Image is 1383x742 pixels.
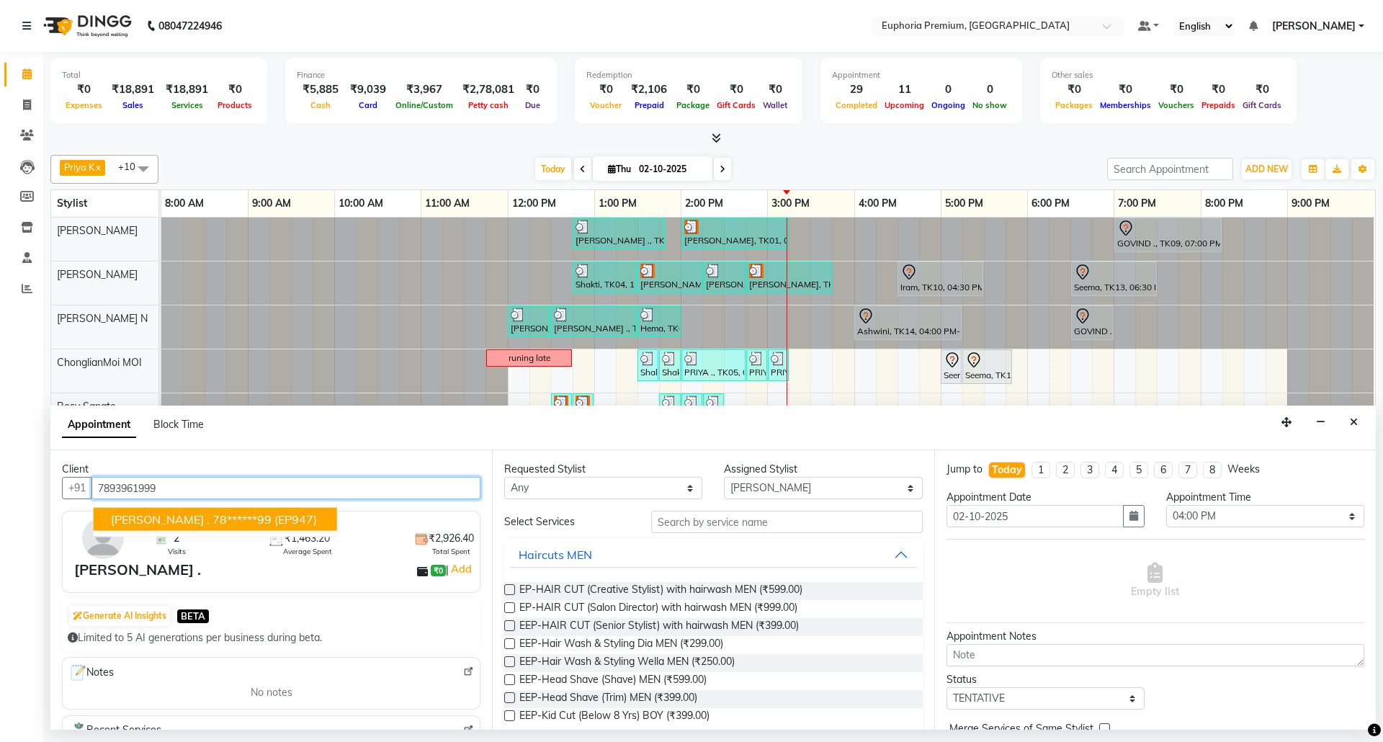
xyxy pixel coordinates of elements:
span: Upcoming [881,100,928,110]
div: [PERSON_NAME], TK01, 12:45 PM-01:00 PM, EP-Half Legs Catridge Wax [574,395,592,423]
span: 2 [174,531,179,546]
input: Search Appointment [1107,158,1233,180]
span: Memberships [1096,100,1155,110]
a: 9:00 PM [1288,193,1333,214]
div: Client [62,462,480,477]
span: +10 [118,161,146,172]
li: 6 [1154,462,1173,478]
div: ₹5,885 [297,81,344,98]
a: 4:00 PM [855,193,900,214]
li: 2 [1056,462,1075,478]
div: Seema, TK13, 05:00 PM-05:15 PM, EP-Upperlip Intimate [942,352,960,382]
li: 5 [1129,462,1148,478]
div: Shakti, TK04, 01:45 PM-02:00 PM, EP-Eyebrows Threading [661,352,679,379]
span: Ongoing [928,100,969,110]
span: Sales [119,100,147,110]
div: ₹3,967 [392,81,457,98]
div: ₹9,039 [344,81,392,98]
div: runing late [509,352,550,365]
div: ₹0 [1239,81,1285,98]
div: [PERSON_NAME] ., TK12, 01:45 PM-02:00 PM, EP-Full Arms Catridge Wax [661,395,679,423]
div: Other sales [1052,69,1285,81]
span: Packages [1052,100,1096,110]
span: Vouchers [1155,100,1198,110]
span: Thu [604,164,635,174]
a: 2:00 PM [681,193,727,214]
a: 8:00 AM [161,193,207,214]
span: Online/Custom [392,100,457,110]
div: ₹0 [62,81,106,98]
button: +91 [62,477,92,499]
div: ₹2,106 [625,81,673,98]
span: Empty list [1131,563,1179,599]
div: Appointment Date [946,490,1145,505]
div: [PERSON_NAME] ., TK07, 12:30 PM-01:30 PM, EP-Cover Fusion MEN [552,308,635,335]
li: 4 [1105,462,1124,478]
a: x [94,161,101,173]
span: BETA [177,609,209,623]
div: ₹18,891 [106,81,160,98]
input: yyyy-mm-dd [946,505,1124,527]
span: [PERSON_NAME] [57,224,138,237]
div: [PERSON_NAME], TK01, 02:45 PM-03:45 PM, EP-Artistic Cut - Senior Stylist [748,264,831,291]
div: [PERSON_NAME] ., TK07, 12:00 PM-12:30 PM, EEP-HAIR CUT (Senior Stylist) with hairwash MEN [509,308,549,335]
a: Add [449,560,474,578]
span: Total Spent [432,546,470,557]
div: Hema, TK06, 01:30 PM-02:00 PM, EEP-HAIR CUT (Senior Stylist) with hairwash MEN [639,308,679,335]
div: ₹0 [1052,81,1096,98]
div: Shakti, TK04, 12:45 PM-01:30 PM, EP-Regenerate (Intense Alchemy) M [574,264,635,291]
li: 1 [1031,462,1050,478]
div: PRIYA ., TK05, 03:00 PM-03:15 PM, EP-Upperlip Intimate [769,352,787,379]
input: Search by service name [651,511,923,533]
span: Voucher [586,100,625,110]
div: ₹0 [586,81,625,98]
div: Total [62,69,256,81]
span: Petty cash [465,100,512,110]
span: Rosy Sanate [57,400,116,413]
span: Expenses [62,100,106,110]
span: (EP947) [274,512,317,527]
b: 08047224946 [158,6,222,46]
div: ₹2,78,081 [457,81,520,98]
img: logo [37,6,135,46]
span: EEP-Hair Wash & Styling Wella MEN (₹250.00) [519,654,735,672]
span: Completed [832,100,881,110]
a: 10:00 AM [335,193,387,214]
span: [PERSON_NAME] [57,268,138,281]
div: ₹0 [214,81,256,98]
div: Requested Stylist [504,462,702,477]
div: Today [992,462,1022,478]
div: Appointment [832,69,1011,81]
div: ₹0 [1198,81,1239,98]
div: Finance [297,69,545,81]
span: Merge Services of Same Stylist [949,721,1093,739]
div: [PERSON_NAME] ., TK12, 02:15 PM-02:30 PM, EP-Eyebrows Threading [704,395,722,423]
span: [PERSON_NAME] . [111,512,210,527]
button: Haircuts MEN [510,542,916,568]
img: avatar [82,517,124,559]
span: Appointment [62,412,136,438]
div: Ashwini, TK14, 04:00 PM-05:15 PM, EP-Regenerate (Intense Alchemy) M [856,308,960,338]
div: Assigned Stylist [724,462,922,477]
div: Jump to [946,462,983,477]
div: ₹0 [1096,81,1155,98]
span: ADD NEW [1245,164,1288,174]
a: 9:00 AM [249,193,295,214]
div: Appointment Time [1166,490,1364,505]
div: Shakti, TK04, 01:30 PM-01:45 PM, EP-Eyebrows Threading [639,352,657,379]
span: Services [168,100,207,110]
div: ₹0 [520,81,545,98]
a: 8:00 PM [1201,193,1247,214]
span: EEP-Head Shave (Trim) MEN (₹399.00) [519,690,697,708]
span: EP-HAIR CUT (Salon Director) with hairwash MEN (₹999.00) [519,600,797,618]
div: Seema, TK13, 05:15 PM-05:50 PM, EP-Eyebrows Threading [964,352,1011,382]
a: 5:00 PM [941,193,987,214]
button: Generate AI Insights [69,606,170,626]
span: Average Spent [283,546,332,557]
div: ₹18,891 [160,81,214,98]
div: 11 [881,81,928,98]
span: Priya K [64,161,94,173]
div: 29 [832,81,881,98]
span: Gift Cards [713,100,759,110]
span: Products [214,100,256,110]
